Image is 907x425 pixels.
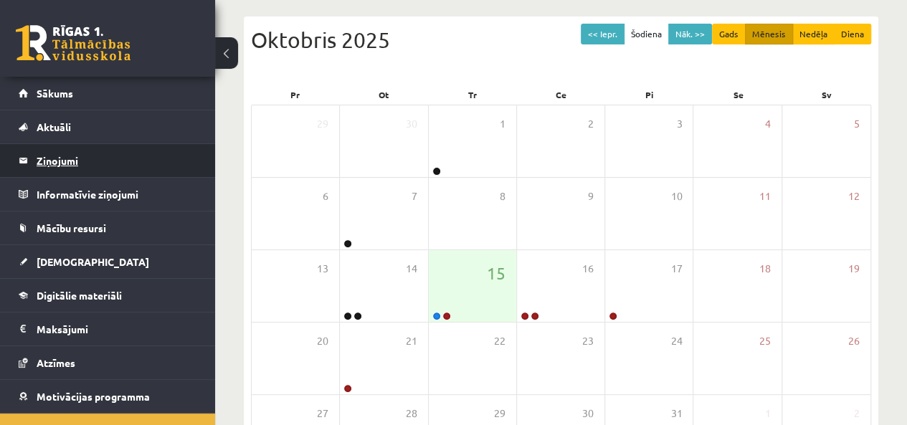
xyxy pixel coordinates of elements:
div: Ce [517,85,606,105]
a: Maksājumi [19,312,197,345]
span: 31 [670,406,682,421]
span: [DEMOGRAPHIC_DATA] [37,255,149,268]
button: Diena [834,24,871,44]
span: 2 [854,406,860,421]
span: 25 [759,333,771,349]
div: Pi [605,85,694,105]
a: Sākums [19,77,197,110]
button: Gads [712,24,746,44]
legend: Maksājumi [37,312,197,345]
span: 7 [412,188,417,204]
a: Aktuāli [19,110,197,143]
span: 11 [759,188,771,204]
button: << Iepr. [581,24,625,44]
a: Ziņojumi [19,144,197,177]
span: 29 [494,406,505,421]
a: Informatīvie ziņojumi [19,178,197,211]
span: 28 [406,406,417,421]
button: Šodiena [624,24,669,44]
a: [DEMOGRAPHIC_DATA] [19,245,197,278]
span: Motivācijas programma [37,390,150,403]
span: 19 [848,261,860,277]
span: Digitālie materiāli [37,289,122,302]
span: 17 [670,261,682,277]
span: Aktuāli [37,120,71,133]
a: Motivācijas programma [19,380,197,413]
button: Mēnesis [745,24,793,44]
span: Atzīmes [37,356,75,369]
a: Rīgas 1. Tālmācības vidusskola [16,25,130,61]
span: 5 [854,116,860,132]
div: Sv [782,85,871,105]
span: 10 [670,188,682,204]
span: 4 [765,116,771,132]
legend: Informatīvie ziņojumi [37,178,197,211]
span: 9 [588,188,594,204]
a: Digitālie materiāli [19,279,197,312]
span: 3 [676,116,682,132]
span: 21 [406,333,417,349]
span: 15 [487,261,505,285]
span: Mācību resursi [37,221,106,234]
div: Oktobris 2025 [251,24,871,56]
div: Tr [428,85,517,105]
legend: Ziņojumi [37,144,197,177]
span: 29 [317,116,328,132]
div: Ot [340,85,429,105]
span: 1 [500,116,505,132]
div: Pr [251,85,340,105]
span: Sākums [37,87,73,100]
span: 30 [582,406,594,421]
a: Mācību resursi [19,211,197,244]
span: 26 [848,333,860,349]
span: 1 [765,406,771,421]
span: 20 [317,333,328,349]
span: 14 [406,261,417,277]
span: 24 [670,333,682,349]
span: 2 [588,116,594,132]
span: 30 [406,116,417,132]
span: 6 [323,188,328,204]
div: Se [694,85,783,105]
button: Nāk. >> [668,24,712,44]
span: 13 [317,261,328,277]
a: Atzīmes [19,346,197,379]
span: 8 [500,188,505,204]
button: Nedēļa [792,24,835,44]
span: 22 [494,333,505,349]
span: 18 [759,261,771,277]
span: 23 [582,333,594,349]
span: 27 [317,406,328,421]
span: 16 [582,261,594,277]
span: 12 [848,188,860,204]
